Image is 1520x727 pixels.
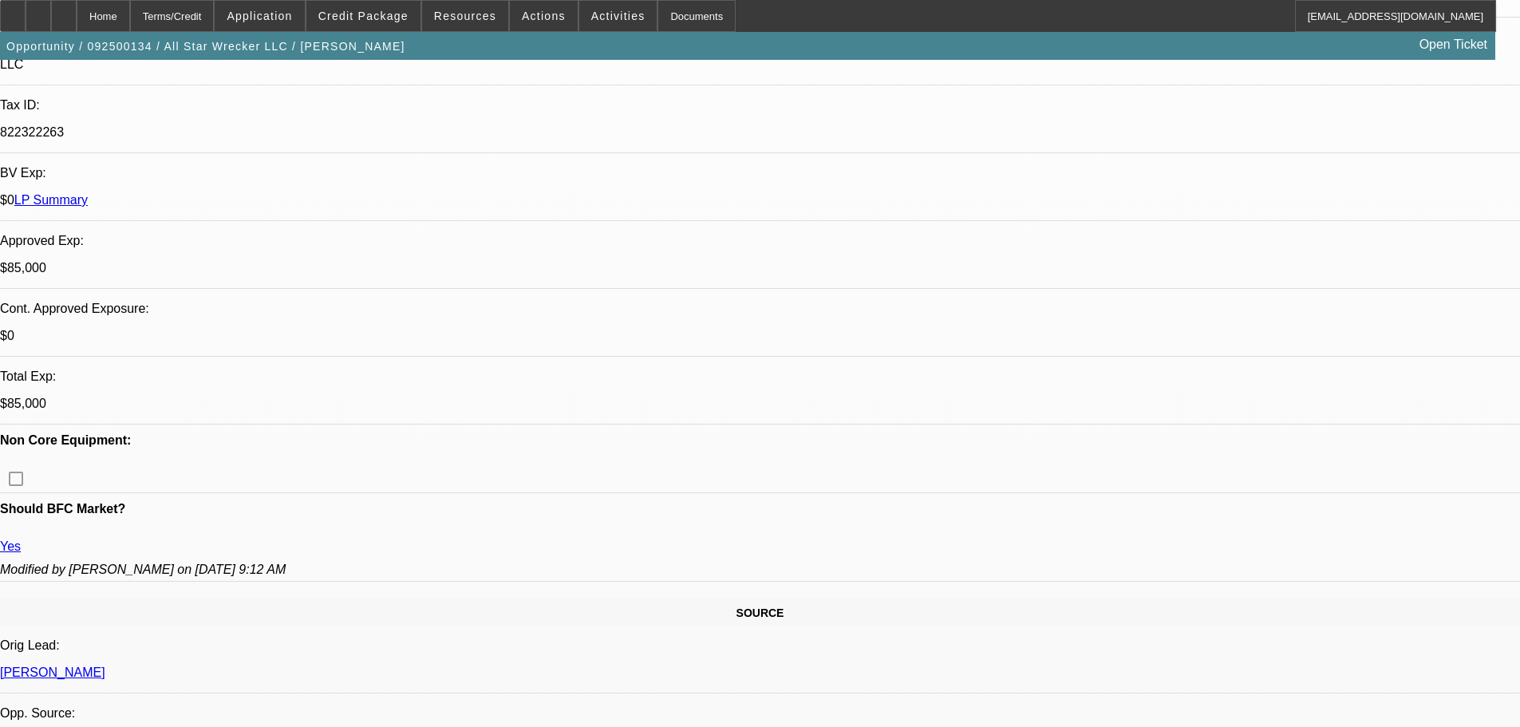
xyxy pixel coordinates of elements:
[579,1,657,31] button: Activities
[227,10,292,22] span: Application
[591,10,646,22] span: Activities
[318,10,409,22] span: Credit Package
[510,1,578,31] button: Actions
[14,193,88,207] a: LP Summary
[434,10,496,22] span: Resources
[422,1,508,31] button: Resources
[306,1,420,31] button: Credit Package
[215,1,304,31] button: Application
[6,40,405,53] span: Opportunity / 092500134 / All Star Wrecker LLC / [PERSON_NAME]
[1413,31,1494,58] a: Open Ticket
[522,10,566,22] span: Actions
[736,606,784,619] span: SOURCE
